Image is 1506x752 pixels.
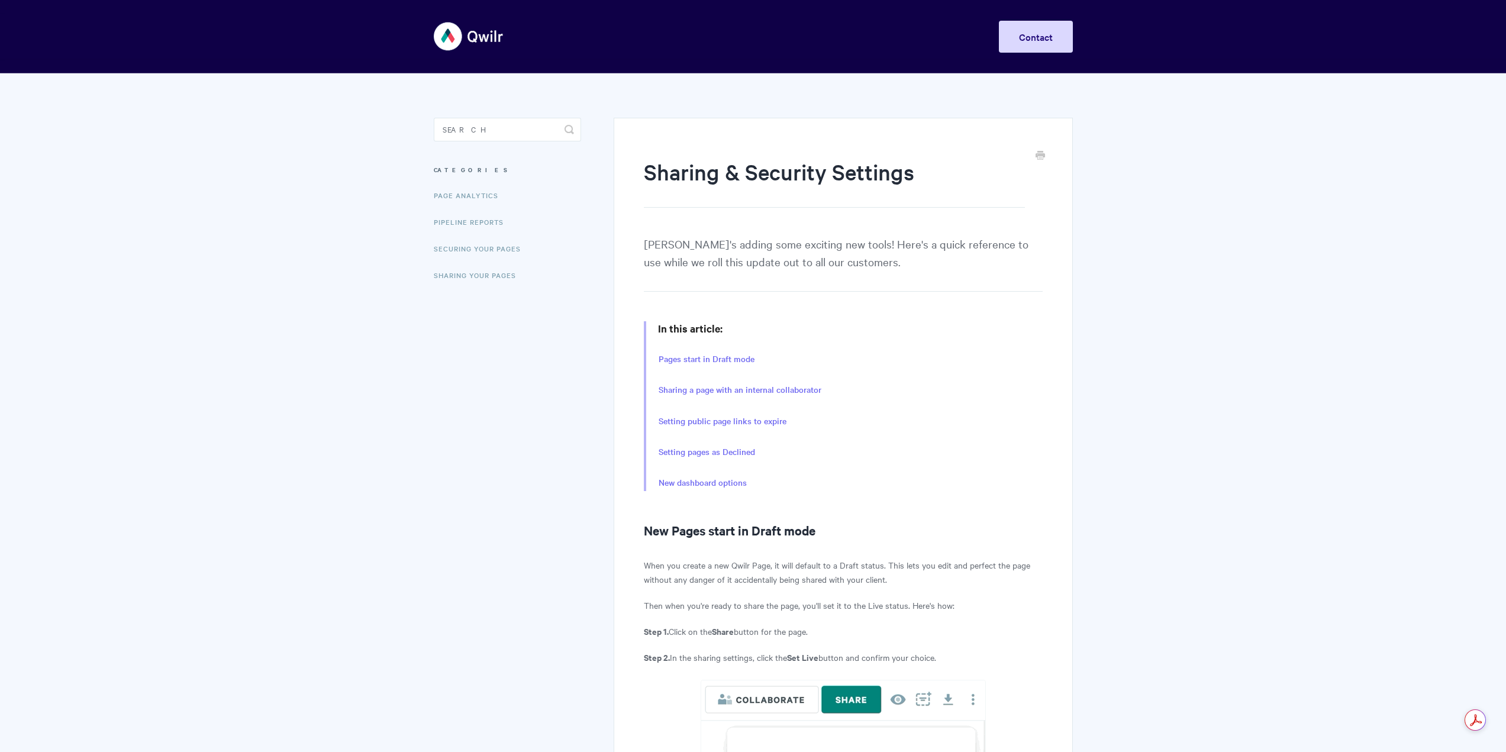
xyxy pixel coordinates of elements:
[434,210,512,234] a: Pipeline reports
[712,625,734,637] strong: Share
[434,14,504,59] img: Qwilr Help Center
[644,625,669,637] strong: Step 1.
[787,651,818,663] strong: Set Live
[1036,150,1045,163] a: Print this Article
[644,235,1042,292] p: [PERSON_NAME]'s adding some exciting new tools! Here's a quick reference to use while we roll thi...
[659,446,755,459] a: Setting pages as Declined
[644,558,1042,586] p: When you create a new Qwilr Page, it will default to a Draft status. This lets you edit and perfe...
[659,476,747,489] a: New dashboard options
[434,118,581,141] input: Search
[644,521,1042,540] h2: New Pages start in Draft mode
[644,598,1042,612] p: Then when you're ready to share the page, you'll set it to the Live status. Here's how:
[659,415,786,428] a: Setting public page links to expire
[434,183,507,207] a: Page Analytics
[659,383,821,396] a: Sharing a page with an internal collaborator
[659,353,754,366] a: Pages start in Draft mode
[644,157,1024,208] h1: Sharing & Security Settings
[644,624,1042,638] p: Click on the button for the page.
[644,651,670,663] strong: Step 2.
[999,21,1073,53] a: Contact
[658,321,723,335] strong: In this article:
[644,650,1042,664] p: In the sharing settings, click the button and confirm your choice.
[434,263,525,287] a: Sharing Your Pages
[434,159,581,180] h3: Categories
[434,237,530,260] a: Securing Your Pages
